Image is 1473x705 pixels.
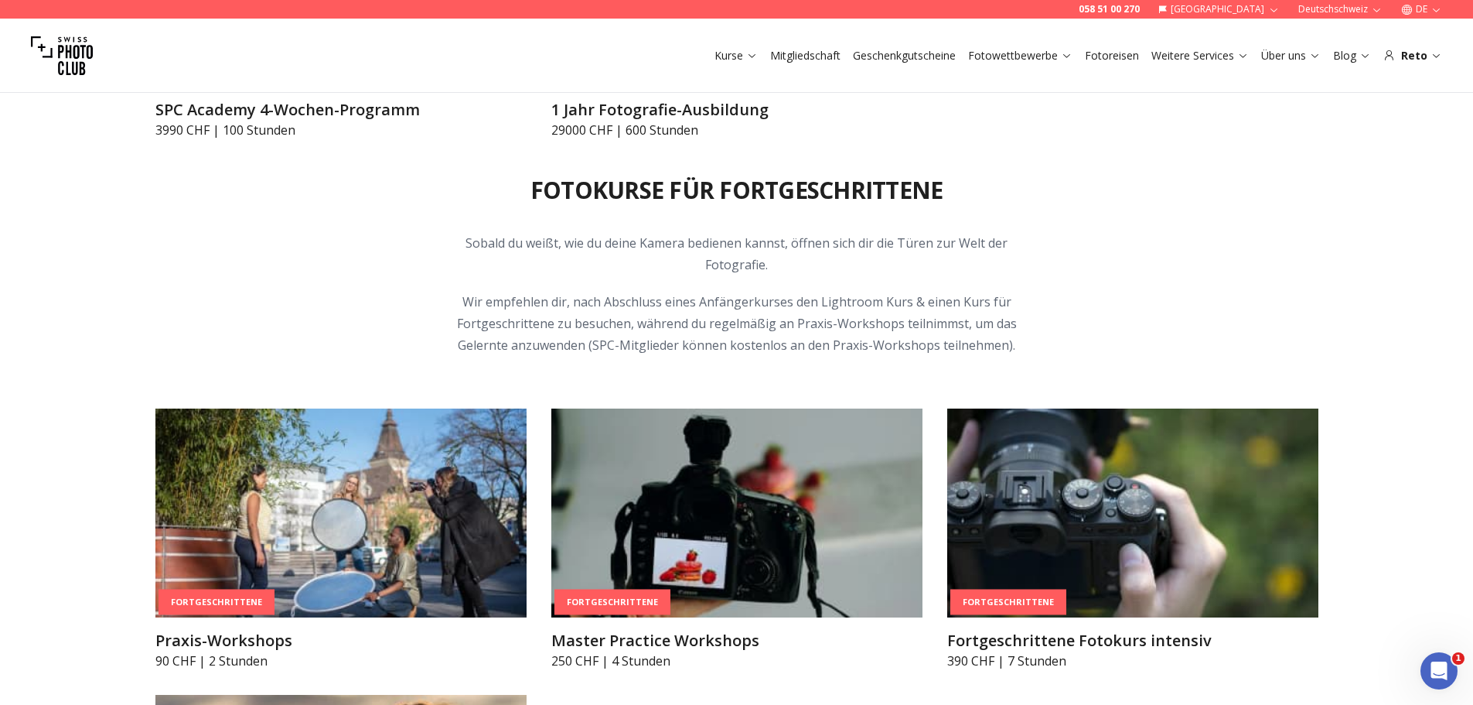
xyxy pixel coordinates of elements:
a: Mitgliedschaft [770,48,840,63]
h3: SPC Academy 4-Wochen-Programm [155,99,527,121]
img: Praxis-Workshops [155,409,527,618]
p: 3990 CHF | 100 Stunden [155,121,527,139]
a: Über uns [1261,48,1321,63]
button: Blog [1327,45,1377,67]
p: 390 CHF | 7 Stunden [947,652,1318,670]
img: Master Practice Workshops [551,409,922,618]
h2: Fotokurse für Fortgeschrittene [530,176,943,204]
h3: Master Practice Workshops [551,630,922,652]
div: Fortgeschrittene [950,590,1066,615]
a: Praxis-WorkshopsFortgeschrittenePraxis-Workshops90 CHF | 2 Stunden [155,409,527,670]
div: Fortgeschrittene [159,590,274,615]
button: Fotoreisen [1079,45,1145,67]
button: Kurse [708,45,764,67]
button: Über uns [1255,45,1327,67]
a: Kurse [714,48,758,63]
a: 058 51 00 270 [1079,3,1140,15]
p: 29000 CHF | 600 Stunden [551,121,922,139]
h3: 1 Jahr Fotografie-Ausbildung [551,99,922,121]
img: Swiss photo club [31,25,93,87]
button: Weitere Services [1145,45,1255,67]
button: Mitgliedschaft [764,45,847,67]
a: Blog [1333,48,1371,63]
h3: Praxis-Workshops [155,630,527,652]
a: Fotowettbewerbe [968,48,1072,63]
span: 1 [1452,652,1464,665]
iframe: Intercom live chat [1420,652,1458,690]
p: Sobald du weißt, wie du deine Kamera bedienen kannst, öffnen sich dir die Türen zur Welt der Foto... [440,232,1034,275]
button: Fotowettbewerbe [962,45,1079,67]
p: 90 CHF | 2 Stunden [155,652,527,670]
img: Fortgeschrittene Fotokurs intensiv [947,409,1318,618]
p: 250 CHF | 4 Stunden [551,652,922,670]
h3: Fortgeschrittene Fotokurs intensiv [947,630,1318,652]
a: Geschenkgutscheine [853,48,956,63]
a: Weitere Services [1151,48,1249,63]
a: Fortgeschrittene Fotokurs intensivFortgeschritteneFortgeschrittene Fotokurs intensiv390 CHF | 7 S... [947,409,1318,670]
div: Reto [1383,48,1442,63]
div: Fortgeschrittene [554,590,670,615]
button: Geschenkgutscheine [847,45,962,67]
a: Master Practice WorkshopsFortgeschritteneMaster Practice Workshops250 CHF | 4 Stunden [551,409,922,670]
a: Fotoreisen [1085,48,1139,63]
p: Wir empfehlen dir, nach Abschluss eines Anfängerkurses den Lightroom Kurs & einen Kurs für Fortge... [440,291,1034,356]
